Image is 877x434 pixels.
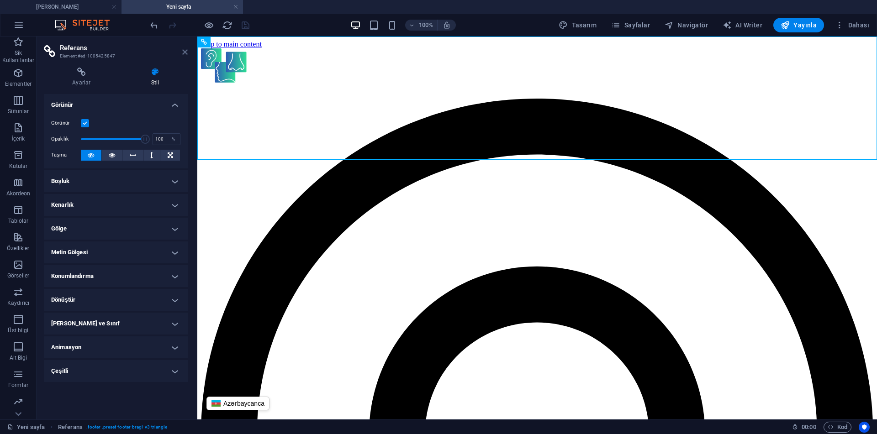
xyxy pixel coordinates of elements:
h4: Boşluk [44,170,188,192]
span: Seçmek için tıkla. Düzenlemek için çift tıkla [58,422,83,433]
p: Elementler [5,80,32,88]
h4: Stil [123,68,188,87]
span: : [808,424,809,430]
p: Sütunlar [8,108,29,115]
p: Üst bilgi [8,327,28,334]
label: Görünür [51,118,81,129]
p: İçerik [11,135,25,142]
a: Seçimi iptal etmek için tıkla. Sayfaları açmak için çift tıkla [7,422,45,433]
button: Kod [824,422,851,433]
h4: Gölge [44,218,188,240]
h4: Ayarlar [44,68,123,87]
h4: Animasyon [44,336,188,358]
span: Kod [828,422,847,433]
span: Navigatör [665,21,708,30]
div: Tasarım (Ctrl+Alt+Y) [555,18,600,32]
button: AI Writer [719,18,766,32]
label: Opaklık [51,136,81,141]
span: AI Writer [723,21,762,30]
span: Yayınla [781,21,817,30]
button: Tasarım [555,18,600,32]
span: Tasarım [559,21,597,30]
p: Formlar [8,382,28,389]
h3: Element #ed-1005425847 [60,52,169,60]
h4: Metin Gölgesi [44,241,188,263]
h4: Yeni sayfa [122,2,243,12]
button: Navigatör [661,18,712,32]
h2: Referans [60,44,188,52]
p: Kutular [9,162,28,170]
p: Alt Bigi [10,354,27,361]
p: Akordeon [6,190,31,197]
p: Görseller [7,272,29,279]
h4: Dönüştür [44,289,188,311]
h4: Çeşitli [44,360,188,382]
h4: Görünür [44,94,188,110]
div: % [167,134,180,145]
label: Taşma [51,150,81,161]
p: Tablolar [8,217,29,225]
span: 00 00 [802,422,816,433]
button: Yayınla [773,18,824,32]
nav: breadcrumb [58,422,167,433]
h6: 100% [419,20,433,31]
button: 100% [405,20,438,31]
span: Sayfalar [611,21,650,30]
a: Skip to main content [4,4,64,11]
h4: [PERSON_NAME] ve Sınıf [44,313,188,335]
button: Dahası [831,18,873,32]
button: undo [148,20,159,31]
button: Sayfalar [608,18,654,32]
h4: Konumlandırma [44,265,188,287]
button: Usercentrics [859,422,870,433]
button: reload [222,20,232,31]
span: Dahası [835,21,869,30]
h6: Oturum süresi [792,422,816,433]
span: . footer .preset-footer-bragi-v3-triangle [86,422,168,433]
i: Sayfayı yeniden yükleyin [222,20,232,31]
img: Editor Logo [53,20,121,31]
p: Özellikler [7,245,29,252]
p: Kaydırıcı [7,299,29,307]
i: Yeniden boyutlandırmada yakınlaştırma düzeyini seçilen cihaza uyacak şekilde otomatik olarak ayarla. [443,21,451,29]
h4: Kenarlık [44,194,188,216]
